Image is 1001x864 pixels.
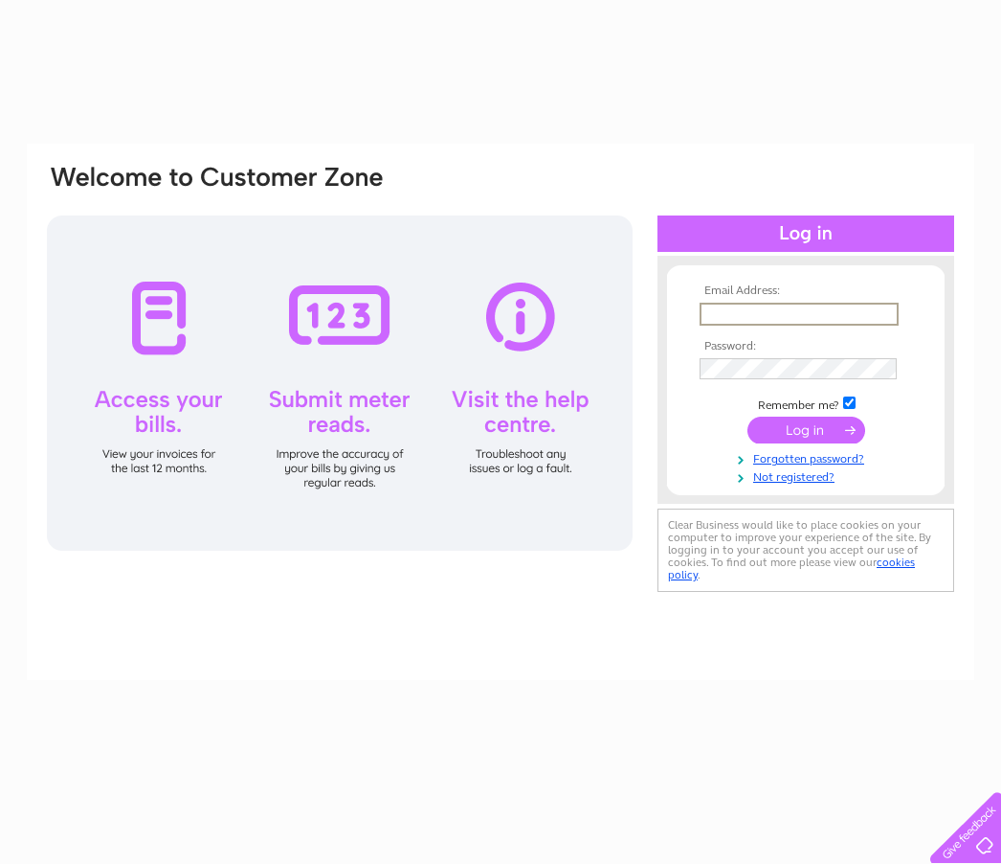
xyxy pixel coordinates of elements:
[700,466,917,485] a: Not registered?
[695,394,917,413] td: Remember me?
[695,340,917,353] th: Password:
[747,417,865,443] input: Submit
[700,448,917,466] a: Forgotten password?
[668,556,915,581] a: cookies policy
[695,284,917,298] th: Email Address:
[657,509,954,592] div: Clear Business would like to place cookies on your computer to improve your experience of the sit...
